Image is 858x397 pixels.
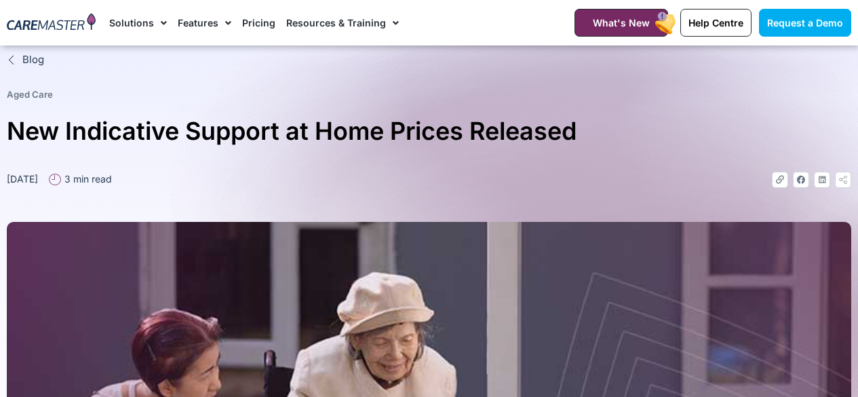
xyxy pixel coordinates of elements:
a: Help Centre [680,9,752,37]
span: What's New [593,17,650,29]
img: CareMaster Logo [7,13,96,33]
span: 3 min read [61,172,112,186]
span: Blog [19,52,44,68]
a: Aged Care [7,89,53,100]
span: Request a Demo [767,17,843,29]
span: Help Centre [688,17,743,29]
a: Request a Demo [759,9,851,37]
a: What's New [574,9,668,37]
h1: New Indicative Support at Home Prices Released [7,111,851,151]
a: Blog [7,52,851,68]
time: [DATE] [7,173,38,185]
